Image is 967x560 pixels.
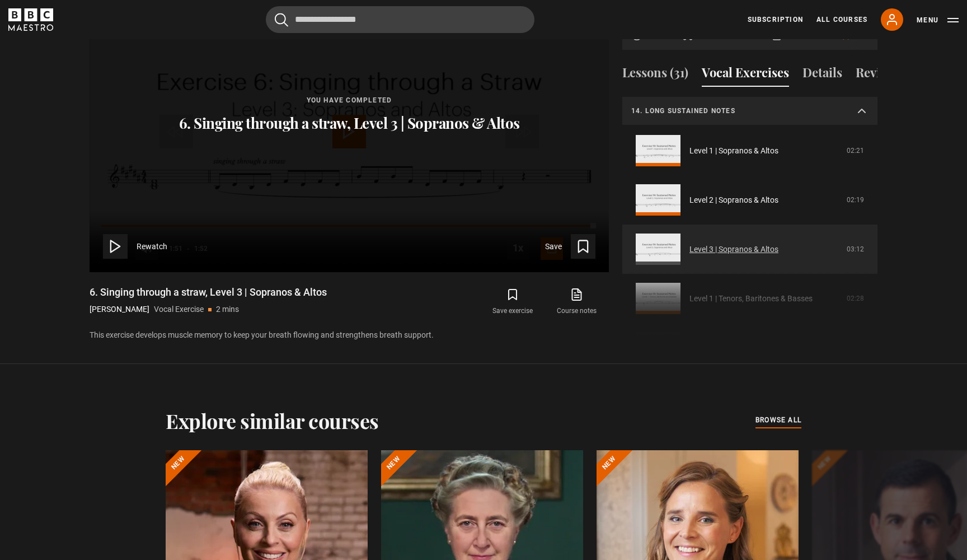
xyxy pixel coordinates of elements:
[917,15,959,26] button: Toggle navigation
[702,63,789,87] button: Vocal Exercises
[137,241,167,253] span: Rewatch
[689,244,778,255] a: Level 3 | Sopranos & Altos
[179,114,520,132] p: 6. Singing through a straw, Level 3 | Sopranos & Altos
[689,145,778,157] a: Level 1 | Sopranos & Altos
[545,286,609,318] a: Course notes
[90,329,609,341] p: This exercise develops muscle memory to keep your breath flowing and strengthens breath support.
[816,15,867,25] a: All Courses
[90,304,149,315] p: [PERSON_NAME]
[755,414,801,427] a: browse all
[545,241,562,253] span: Save
[216,304,239,315] p: 2 mins
[179,95,520,105] p: You have completed
[622,63,688,87] button: Lessons (31)
[266,6,534,33] input: Search
[802,63,842,87] button: Details
[90,286,327,299] h1: 6. Singing through a straw, Level 3 | Sopranos & Altos
[622,97,877,126] summary: 14. Long sustained notes
[689,194,778,206] a: Level 2 | Sopranos & Altos
[755,414,801,426] span: browse all
[154,304,204,315] p: Vocal Exercise
[103,234,167,259] button: Rewatch
[545,234,595,259] button: Save
[748,15,803,25] a: Subscription
[481,286,544,318] button: Save exercise
[166,409,379,432] h2: Explore similar courses
[631,106,842,116] p: 14. Long sustained notes
[275,13,288,27] button: Submit the search query
[856,63,926,87] button: Reviews (60)
[8,8,53,31] svg: BBC Maestro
